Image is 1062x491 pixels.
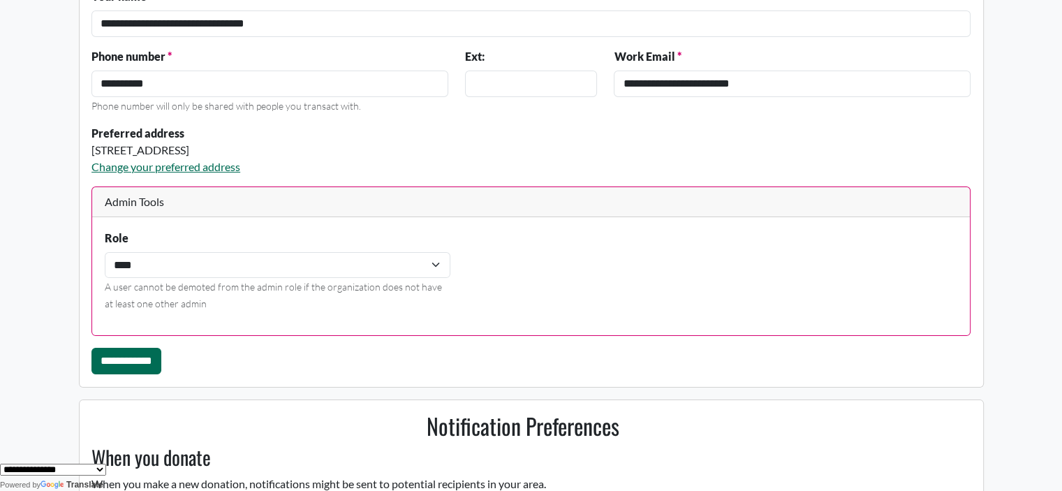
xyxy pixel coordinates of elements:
label: Work Email [614,48,681,65]
a: Change your preferred address [91,160,240,173]
div: Admin Tools [92,187,970,217]
small: A user cannot be demoted from the admin role if the organization does not have at least one other... [105,281,442,309]
a: Translate [40,480,103,490]
label: Role [105,230,128,247]
label: Phone number [91,48,172,65]
h3: When you donate [83,446,962,469]
img: Google Translate [40,481,66,490]
div: [STREET_ADDRESS] [91,142,597,159]
label: Ext: [465,48,485,65]
strong: Preferred address [91,126,184,140]
h2: Notification Preferences [83,413,962,439]
small: Phone number will only be shared with people you transact with. [91,100,361,112]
